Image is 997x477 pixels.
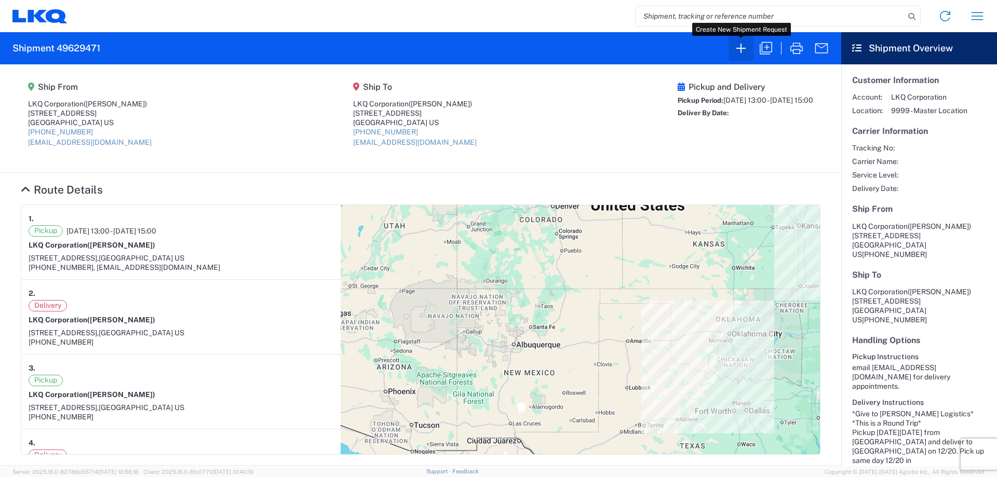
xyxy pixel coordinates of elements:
input: Shipment, tracking or reference number [636,6,905,26]
strong: LKQ Corporation [29,316,155,324]
div: [STREET_ADDRESS] [353,108,477,118]
span: ([PERSON_NAME]) [87,241,155,249]
span: Service Level: [852,170,898,180]
span: [PHONE_NUMBER] [862,316,927,324]
address: [GEOGRAPHIC_DATA] US [852,287,986,324]
h5: Handling Options [852,335,986,345]
span: [DATE] 10:56:16 [98,469,139,475]
span: LKQ Corporation [852,222,908,230]
span: ([PERSON_NAME]) [87,390,155,399]
div: LKQ Corporation [28,99,152,108]
h5: Carrier Information [852,126,986,136]
span: Tracking No: [852,143,898,153]
strong: 1. [29,212,34,225]
span: [GEOGRAPHIC_DATA] US [99,254,184,262]
span: ([PERSON_NAME]) [908,288,971,296]
div: [GEOGRAPHIC_DATA] US [353,118,477,127]
span: [GEOGRAPHIC_DATA] US [99,329,184,337]
a: [EMAIL_ADDRESS][DOMAIN_NAME] [353,138,477,146]
h5: Ship From [28,82,152,92]
strong: 4. [29,437,35,449]
header: Shipment Overview [841,32,997,64]
h6: Pickup Instructions [852,352,986,361]
span: Account: [852,92,883,102]
span: Client: 2025.16.0-8fc0770 [143,469,253,475]
strong: LKQ Corporation [29,241,155,249]
span: [STREET_ADDRESS] [852,231,921,240]
strong: 2. [29,287,35,300]
h5: Ship To [852,270,986,280]
span: [STREET_ADDRESS], [29,403,99,412]
span: [DATE] 13:00 - [DATE] 15:00 [66,226,156,236]
span: LKQ Corporation [STREET_ADDRESS] [852,288,971,305]
span: LKQ Corporation [891,92,967,102]
strong: LKQ Corporation [29,390,155,399]
a: [PHONE_NUMBER] [28,128,93,136]
h2: Shipment 49629471 [12,42,100,54]
span: ([PERSON_NAME]) [409,100,472,108]
span: Delivery Date: [852,184,898,193]
a: Feedback [452,468,479,474]
span: Server: 2025.16.0-82789e55714 [12,469,139,475]
h5: Ship From [852,204,986,214]
span: Carrier Name: [852,157,898,166]
span: Copyright © [DATE]-[DATE] Agistix Inc., All Rights Reserved [825,467,985,476]
div: [PHONE_NUMBER], [EMAIL_ADDRESS][DOMAIN_NAME] [29,263,333,272]
h5: Ship To [353,82,477,92]
span: ([PERSON_NAME]) [84,100,147,108]
span: [DATE] 13:00 - [DATE] 15:00 [723,96,813,104]
strong: 3. [29,362,35,375]
span: [GEOGRAPHIC_DATA] US [99,403,184,412]
span: Pickup [29,225,63,237]
span: Pickup Period: [678,97,723,104]
span: [PHONE_NUMBER] [862,250,927,258]
span: [DATE] 10:40:19 [213,469,253,475]
span: ([PERSON_NAME]) [908,222,971,230]
span: Pickup [29,375,63,386]
a: Support [426,468,452,474]
h5: Pickup and Delivery [678,82,813,92]
h5: Customer Information [852,75,986,85]
span: 9999 - Master Location [891,106,967,115]
span: Location: [852,106,883,115]
div: [PHONE_NUMBER] [29,412,333,421]
span: [STREET_ADDRESS], [29,329,99,337]
div: LKQ Corporation [353,99,477,108]
a: [PHONE_NUMBER] [353,128,418,136]
div: [STREET_ADDRESS] [28,108,152,118]
h6: Delivery Instructions [852,398,986,407]
span: Deliver By Date: [678,109,729,117]
a: [EMAIL_ADDRESS][DOMAIN_NAME] [28,138,152,146]
div: email [EMAIL_ADDRESS][DOMAIN_NAME] for delivery appointments. [852,363,986,391]
span: [STREET_ADDRESS], [29,254,99,262]
span: Delivery [29,449,67,461]
span: Delivery [29,300,67,311]
a: Hide Details [21,183,103,196]
address: [GEOGRAPHIC_DATA] US [852,222,986,259]
span: ([PERSON_NAME]) [87,316,155,324]
div: [PHONE_NUMBER] [29,337,333,347]
div: [GEOGRAPHIC_DATA] US [28,118,152,127]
